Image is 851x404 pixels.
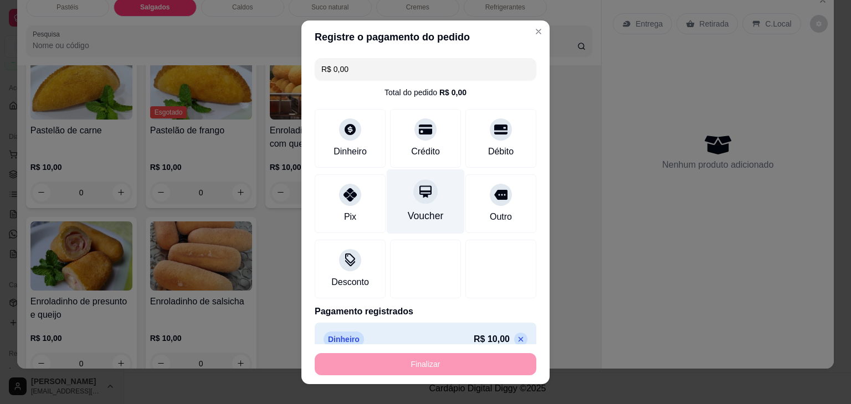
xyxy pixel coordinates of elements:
div: Crédito [411,145,440,158]
input: Ex.: hambúrguer de cordeiro [321,58,530,80]
div: Pix [344,210,356,224]
div: Dinheiro [334,145,367,158]
p: Pagamento registrados [315,305,536,318]
header: Registre o pagamento do pedido [301,20,550,54]
button: Close [530,23,547,40]
div: Voucher [408,209,444,223]
div: Débito [488,145,514,158]
div: Outro [490,210,512,224]
p: Dinheiro [324,332,364,347]
div: R$ 0,00 [439,87,466,98]
div: Desconto [331,276,369,289]
p: R$ 10,00 [474,333,510,346]
div: Total do pedido [385,87,466,98]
